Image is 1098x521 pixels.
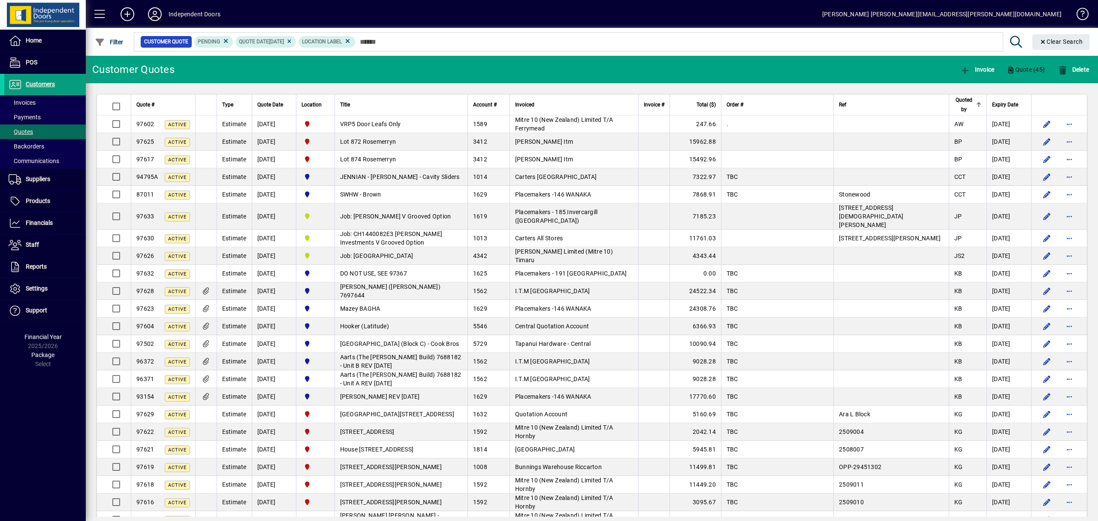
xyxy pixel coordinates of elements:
[515,323,589,330] span: Central Quotation Account
[954,95,974,114] span: Quoted by
[1040,354,1054,368] button: Edit
[340,191,381,198] span: SWHW - Brown
[670,370,721,388] td: 9028.28
[9,99,36,106] span: Invoices
[515,248,613,264] span: [PERSON_NAME] Limited (Mitre 10) Timaru
[26,241,39,248] span: Staff
[515,191,591,198] span: Placemakers -146 WANAKA
[222,138,247,145] span: Estimate
[986,353,1031,370] td: [DATE]
[9,114,41,121] span: Payments
[473,121,487,127] span: 1589
[954,252,965,259] span: JS2
[954,323,962,330] span: KB
[24,333,62,340] span: Financial Year
[951,62,1003,77] app-page-header-button: Convert to invoice
[1040,337,1054,351] button: Edit
[4,30,86,51] a: Home
[670,151,721,168] td: 15492.96
[1062,425,1076,439] button: More options
[954,138,962,145] span: BP
[136,191,154,198] span: 87011
[302,374,329,384] span: Cromwell Central Otago
[473,358,487,365] span: 1562
[252,151,296,168] td: [DATE]
[986,151,1031,168] td: [DATE]
[340,138,396,145] span: Lot 872 Rosemerryn
[986,300,1031,318] td: [DATE]
[1040,267,1054,280] button: Edit
[141,6,169,22] button: Profile
[515,358,590,365] span: I.T.M [GEOGRAPHIC_DATA]
[136,323,154,330] span: 97604
[473,156,487,163] span: 3412
[4,52,86,73] a: POS
[168,359,187,365] span: Active
[727,288,738,294] span: TBC
[340,213,451,220] span: Job: [PERSON_NAME] V Grooved Option
[302,39,342,45] span: Location Label
[839,100,944,109] div: Ref
[954,156,962,163] span: BP
[1062,117,1076,131] button: More options
[340,371,462,387] span: Aarts (The [PERSON_NAME] Build) 7688182 - Unit A REV [DATE]
[954,305,962,312] span: KB
[136,100,190,109] div: Quote #
[252,318,296,335] td: [DATE]
[1032,34,1090,50] button: Clear
[986,203,1031,230] td: [DATE]
[252,230,296,247] td: [DATE]
[473,100,497,109] span: Account #
[986,318,1031,335] td: [DATE]
[473,376,487,382] span: 1562
[515,305,591,312] span: Placemakers -146 WANAKA
[727,340,738,347] span: TBC
[252,247,296,265] td: [DATE]
[1040,188,1054,201] button: Edit
[515,376,590,382] span: I.T.M [GEOGRAPHIC_DATA]
[252,203,296,230] td: [DATE]
[168,214,187,220] span: Active
[340,173,460,180] span: JENNIAN - [PERSON_NAME] - Cavity Sliders
[302,251,329,260] span: Timaru
[168,324,187,330] span: Active
[473,213,487,220] span: 1619
[252,335,296,353] td: [DATE]
[302,119,329,129] span: Christchurch
[4,139,86,154] a: Backorders
[515,270,627,277] span: Placemakers - 191 [GEOGRAPHIC_DATA]
[727,358,738,365] span: TBC
[136,305,154,312] span: 97623
[26,285,48,292] span: Settings
[252,300,296,318] td: [DATE]
[136,138,154,145] span: 97625
[1055,62,1091,77] button: Delete
[252,186,296,203] td: [DATE]
[515,116,613,132] span: Mitre 10 (New Zealand) Limited T/A Ferrymead
[136,173,158,180] span: 94795A
[222,358,247,365] span: Estimate
[252,282,296,300] td: [DATE]
[257,100,291,109] div: Quote Date
[1062,302,1076,315] button: More options
[515,209,598,224] span: Placemakers - 185 Invercargill ([GEOGRAPHIC_DATA])
[168,175,187,180] span: Active
[252,133,296,151] td: [DATE]
[986,282,1031,300] td: [DATE]
[198,39,220,45] span: Pending
[222,173,247,180] span: Estimate
[727,173,738,180] span: TBC
[1040,231,1054,245] button: Edit
[1040,319,1054,333] button: Edit
[340,323,389,330] span: Hooker (Latitude)
[954,173,966,180] span: CCT
[670,300,721,318] td: 24308.76
[670,168,721,186] td: 7322.97
[168,236,187,242] span: Active
[302,137,329,146] span: Christchurch
[302,321,329,331] span: Cromwell Central Otago
[515,340,591,347] span: Tapanui Hardware - Central
[1040,209,1054,223] button: Edit
[473,305,487,312] span: 1629
[473,173,487,180] span: 1014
